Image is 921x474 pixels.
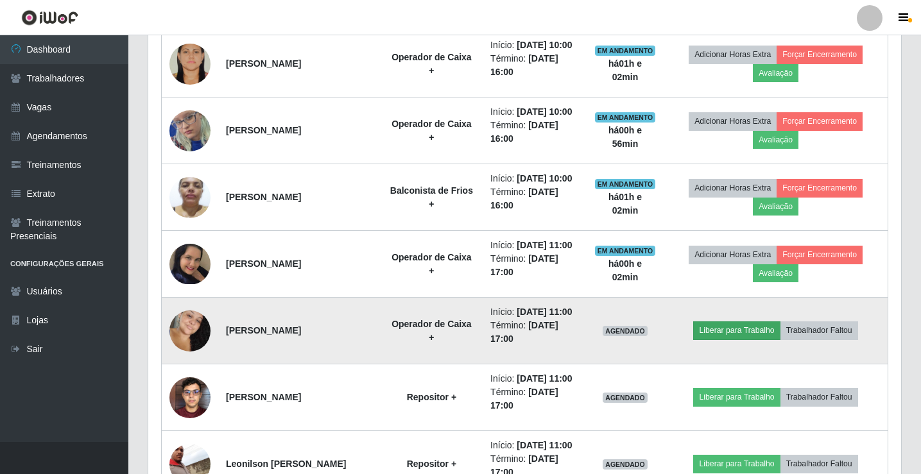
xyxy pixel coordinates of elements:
strong: [PERSON_NAME] [226,58,301,69]
button: Forçar Encerramento [777,179,863,197]
button: Trabalhador Faltou [780,388,858,406]
button: Adicionar Horas Extra [689,246,777,264]
strong: há 00 h e 56 min [608,125,642,149]
time: [DATE] 11:00 [517,240,572,250]
span: EM ANDAMENTO [595,179,656,189]
li: Início: [490,105,579,119]
li: Término: [490,119,579,146]
li: Início: [490,305,579,319]
img: CoreUI Logo [21,10,78,26]
strong: Operador de Caixa + [392,319,472,343]
img: 1751983105280.jpeg [169,86,211,174]
li: Início: [490,372,579,385]
span: EM ANDAMENTO [595,46,656,56]
time: [DATE] 10:00 [517,106,572,117]
strong: Operador de Caixa + [392,52,472,76]
img: 1750087788307.jpeg [169,300,211,362]
li: Término: [490,252,579,279]
time: [DATE] 11:00 [517,440,572,450]
strong: [PERSON_NAME] [226,325,301,335]
time: [DATE] 11:00 [517,307,572,317]
strong: há 01 h e 02 min [608,58,642,82]
strong: Operador de Caixa + [392,252,472,276]
button: Forçar Encerramento [777,112,863,130]
strong: Repositor + [407,392,456,402]
button: Trabalhador Faltou [780,321,858,339]
strong: [PERSON_NAME] [226,392,301,402]
strong: Leonilson [PERSON_NAME] [226,459,346,469]
strong: Balconista de Frios + [390,185,473,209]
img: 1751542438444.jpeg [169,370,211,425]
button: Adicionar Horas Extra [689,46,777,63]
button: Forçar Encerramento [777,246,863,264]
button: Avaliação [753,198,798,216]
button: Forçar Encerramento [777,46,863,63]
time: [DATE] 10:00 [517,173,572,183]
button: Trabalhador Faltou [780,455,858,473]
strong: há 01 h e 02 min [608,192,642,216]
button: Adicionar Horas Extra [689,179,777,197]
button: Avaliação [753,264,798,282]
li: Início: [490,38,579,52]
time: [DATE] 11:00 [517,373,572,384]
li: Início: [490,172,579,185]
strong: Operador de Caixa + [392,119,472,142]
strong: [PERSON_NAME] [226,125,301,135]
time: [DATE] 10:00 [517,40,572,50]
button: Liberar para Trabalho [693,455,780,473]
li: Término: [490,185,579,212]
strong: Repositor + [407,459,456,469]
li: Início: [490,239,579,252]
button: Adicionar Horas Extra [689,112,777,130]
span: EM ANDAMENTO [595,246,656,256]
li: Término: [490,385,579,412]
img: 1699371555886.jpeg [169,244,211,284]
button: Avaliação [753,131,798,149]
li: Término: [490,52,579,79]
li: Início: [490,439,579,452]
strong: [PERSON_NAME] [226,258,301,269]
img: 1693145473232.jpeg [169,33,211,94]
strong: há 00 h e 02 min [608,258,642,282]
img: 1707253848276.jpeg [169,170,211,224]
strong: [PERSON_NAME] [226,192,301,202]
button: Avaliação [753,64,798,82]
li: Término: [490,319,579,346]
span: AGENDADO [603,326,648,336]
span: AGENDADO [603,459,648,470]
button: Liberar para Trabalho [693,321,780,339]
span: EM ANDAMENTO [595,112,656,123]
span: AGENDADO [603,393,648,403]
button: Liberar para Trabalho [693,388,780,406]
